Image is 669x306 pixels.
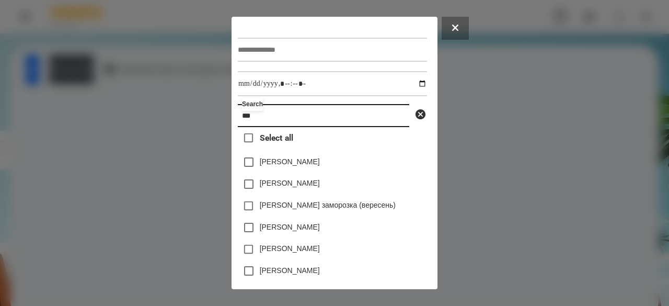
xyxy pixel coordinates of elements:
[260,222,320,232] label: [PERSON_NAME]
[260,200,396,210] label: [PERSON_NAME] заморозка (вересень)
[260,156,320,167] label: [PERSON_NAME]
[260,265,320,276] label: [PERSON_NAME]
[260,178,320,188] label: [PERSON_NAME]
[260,243,320,254] label: [PERSON_NAME]
[242,98,263,111] label: Search
[260,132,293,144] span: Select all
